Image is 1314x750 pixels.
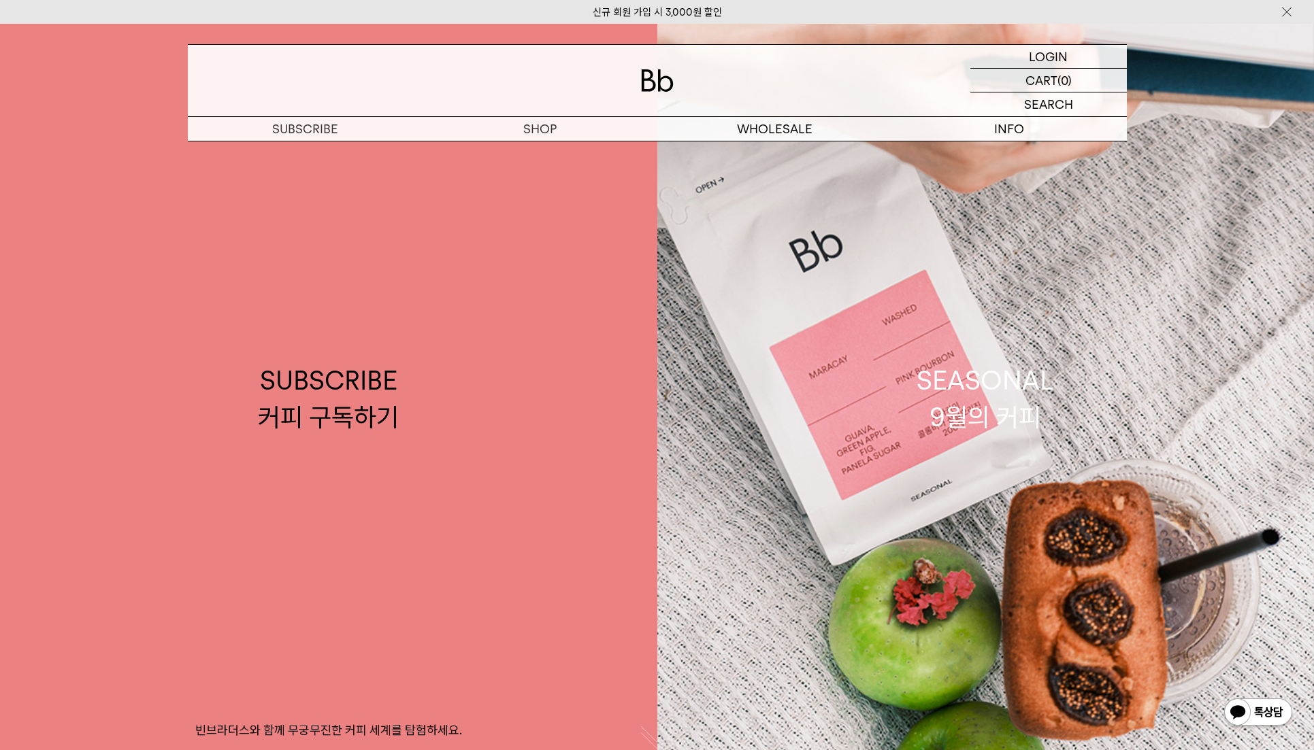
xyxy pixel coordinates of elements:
div: SEASONAL 9월의 커피 [917,362,1054,434]
p: (0) [1057,69,1072,92]
a: LOGIN [970,45,1127,69]
p: CART [1025,69,1057,92]
img: 로고 [641,69,674,92]
div: SUBSCRIBE 커피 구독하기 [258,362,399,434]
p: WHOLESALE [657,117,892,141]
p: LOGIN [1029,45,1068,68]
a: CART (0) [970,69,1127,92]
p: INFO [892,117,1127,141]
a: SUBSCRIBE [188,117,423,141]
img: 카카오톡 채널 1:1 채팅 버튼 [1223,697,1294,730]
a: 신규 회원 가입 시 3,000원 할인 [593,6,722,18]
p: SEARCH [1024,92,1073,116]
a: SHOP [423,117,657,141]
